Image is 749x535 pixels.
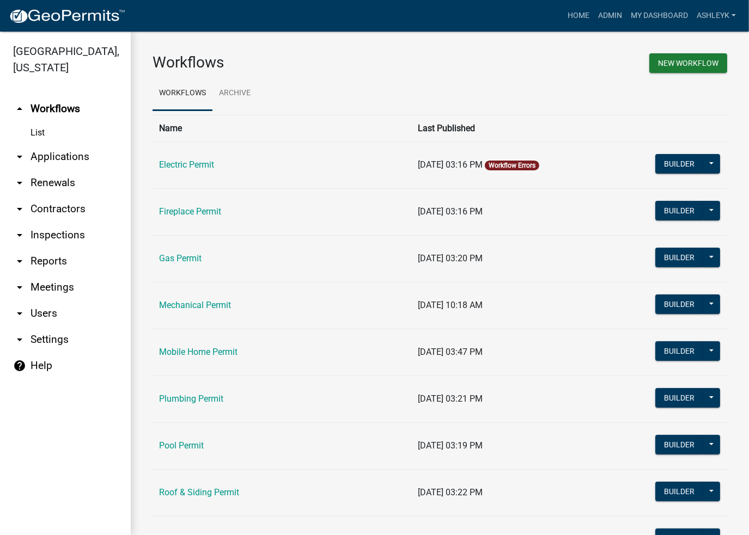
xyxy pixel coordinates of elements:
[411,115,611,142] th: Last Published
[159,440,204,451] a: Pool Permit
[418,253,483,263] span: [DATE] 03:20 PM
[594,5,626,26] a: Admin
[159,347,238,357] a: Mobile Home Permit
[13,229,26,242] i: arrow_drop_down
[13,333,26,346] i: arrow_drop_down
[655,435,703,454] button: Builder
[418,487,483,497] span: [DATE] 03:22 PM
[159,253,202,263] a: Gas Permit
[655,341,703,361] button: Builder
[153,53,432,72] h3: Workflows
[418,393,483,404] span: [DATE] 03:21 PM
[655,154,703,174] button: Builder
[563,5,594,26] a: Home
[692,5,740,26] a: AshleyK
[212,76,257,111] a: Archive
[13,255,26,268] i: arrow_drop_down
[159,159,214,170] a: Electric Permit
[489,162,535,169] a: Workflow Errors
[159,393,223,404] a: Plumbing Permit
[626,5,692,26] a: My Dashboard
[655,482,703,501] button: Builder
[655,294,703,314] button: Builder
[13,150,26,163] i: arrow_drop_down
[418,347,483,357] span: [DATE] 03:47 PM
[153,115,411,142] th: Name
[649,53,727,73] button: New Workflow
[655,248,703,267] button: Builder
[13,102,26,115] i: arrow_drop_up
[13,307,26,320] i: arrow_drop_down
[13,202,26,216] i: arrow_drop_down
[159,206,221,217] a: Fireplace Permit
[655,388,703,408] button: Builder
[655,201,703,220] button: Builder
[418,159,483,170] span: [DATE] 03:16 PM
[13,281,26,294] i: arrow_drop_down
[153,76,212,111] a: Workflows
[13,176,26,189] i: arrow_drop_down
[159,487,239,497] a: Roof & Siding Permit
[418,206,483,217] span: [DATE] 03:16 PM
[418,300,483,310] span: [DATE] 10:18 AM
[418,440,483,451] span: [DATE] 03:19 PM
[13,359,26,372] i: help
[159,300,231,310] a: Mechanical Permit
